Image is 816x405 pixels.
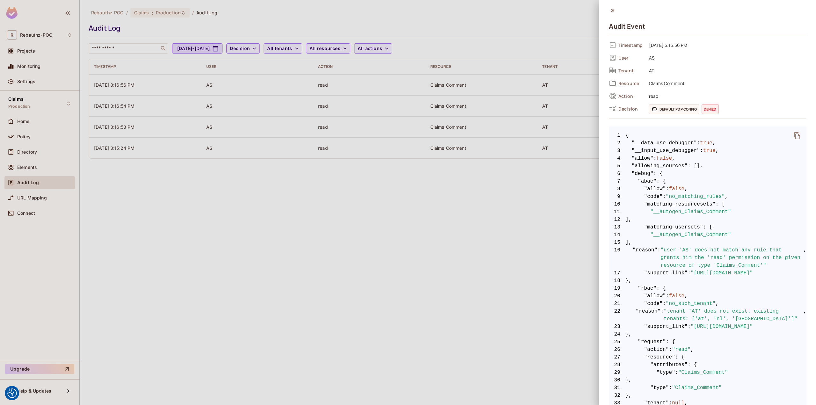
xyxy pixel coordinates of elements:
[609,162,625,170] span: 5
[644,193,663,200] span: "code"
[618,68,644,74] span: Tenant
[609,330,806,338] span: },
[688,162,703,170] span: : [],
[618,42,644,48] span: Timestamp
[609,376,625,384] span: 30
[669,346,672,353] span: :
[669,292,685,300] span: false
[644,269,688,277] span: "support_link"
[609,277,625,285] span: 18
[646,41,806,49] span: [DATE] 3:16:56 PM
[650,231,731,239] span: "__autogen_Claims_Comment"
[632,162,688,170] span: "allowing_sources"
[657,155,672,162] span: false
[644,223,703,231] span: "matching_usersets"
[609,177,625,185] span: 7
[618,93,644,99] span: Action
[609,269,625,277] span: 17
[672,346,691,353] span: "read"
[609,392,625,399] span: 32
[702,104,719,114] span: denied
[644,353,675,361] span: "resource"
[803,307,806,323] span: ,
[609,384,625,392] span: 31
[666,338,675,346] span: : {
[650,208,731,216] span: "__autogen_Claims_Comment"
[691,346,694,353] span: ,
[609,223,625,231] span: 13
[609,139,625,147] span: 2
[672,155,675,162] span: ,
[609,155,625,162] span: 4
[703,223,712,231] span: : [
[609,239,625,246] span: 15
[609,193,625,200] span: 9
[609,200,625,208] span: 10
[609,300,625,307] span: 21
[609,185,625,193] span: 8
[609,246,625,269] span: 16
[646,92,806,100] span: read
[716,300,719,307] span: ,
[609,376,806,384] span: },
[644,292,666,300] span: "allow"
[700,147,703,155] span: :
[609,216,625,223] span: 12
[691,269,753,277] span: "[URL][DOMAIN_NAME]"
[609,208,625,216] span: 11
[632,147,700,155] span: "__input_use_debugger"
[663,300,666,307] span: :
[644,323,688,330] span: "support_link"
[688,361,697,369] span: : {
[644,200,716,208] span: "matching_resourcesets"
[646,67,806,74] span: AT
[609,277,806,285] span: },
[660,246,803,269] span: "user 'AS' does not match any rule that grants him the 'read' permission on the given resource of...
[666,185,669,193] span: :
[712,139,716,147] span: ,
[684,292,688,300] span: ,
[7,388,17,398] img: Revisit consent button
[653,170,663,177] span: : {
[638,285,657,292] span: "rbac"
[609,392,806,399] span: },
[609,369,625,376] span: 29
[700,139,712,147] span: true
[609,147,625,155] span: 3
[675,353,684,361] span: : {
[650,361,688,369] span: "attributes"
[609,132,625,139] span: 1
[609,307,625,323] span: 22
[609,23,645,30] h4: Audit Event
[672,384,722,392] span: "Claims_Comment"
[618,55,644,61] span: User
[644,346,669,353] span: "action"
[609,330,625,338] span: 24
[678,369,728,376] span: "Claims_Comment"
[657,246,660,269] span: :
[660,307,664,323] span: :
[716,200,725,208] span: : [
[716,147,719,155] span: ,
[625,132,629,139] span: {
[646,54,806,61] span: AS
[646,79,806,87] span: Claims Comment
[803,246,806,269] span: ,
[669,185,685,193] span: false
[609,292,625,300] span: 20
[790,128,805,143] button: delete
[644,185,666,193] span: "allow"
[669,384,672,392] span: :
[632,170,653,177] span: "debug"
[650,384,669,392] span: "type"
[649,104,699,114] span: Default PDP config
[703,147,716,155] span: true
[664,307,803,323] span: "tenant 'AT' does not exist. existing tenants: ['at', 'nl', '[GEOGRAPHIC_DATA]']"
[666,300,716,307] span: "no_such_tenant"
[666,193,725,200] span: "no_matching_rules"
[609,231,625,239] span: 14
[653,155,657,162] span: :
[618,80,644,86] span: Resource
[632,246,657,269] span: "reason"
[609,216,806,223] span: ],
